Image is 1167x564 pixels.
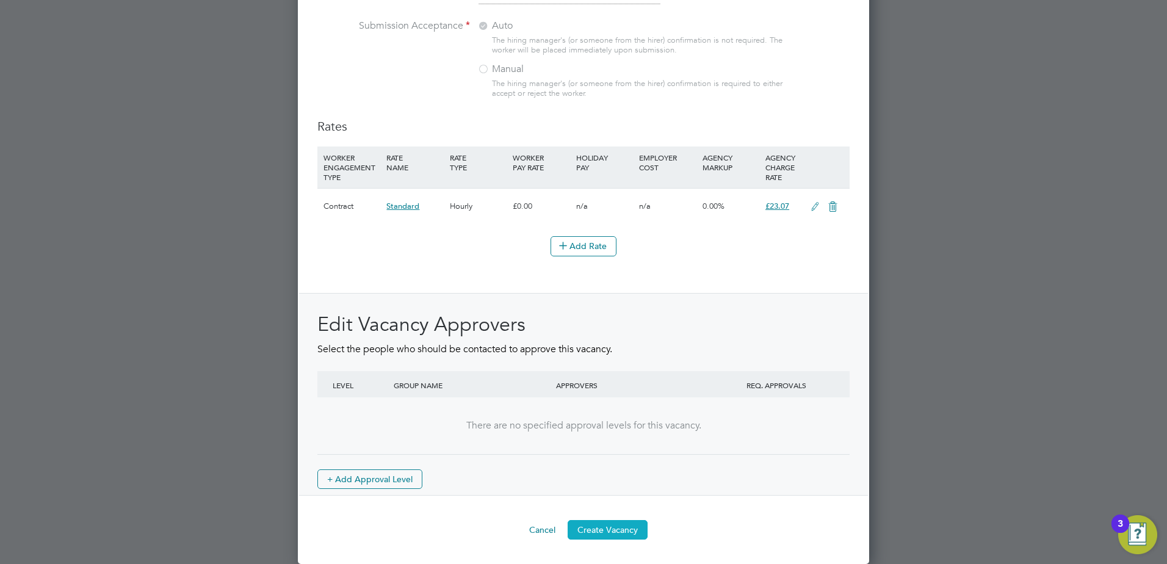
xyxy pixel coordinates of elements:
[1118,515,1157,554] button: Open Resource Center, 3 new notifications
[492,79,789,99] div: The hiring manager's (or someone from the hirer) confirmation is required to either accept or rej...
[519,520,565,540] button: Cancel
[317,312,850,338] h2: Edit Vacancy Approvers
[317,469,422,489] button: + Add Approval Level
[320,146,383,188] div: WORKER ENGAGEMENT TYPE
[447,189,510,224] div: Hourly
[636,146,699,178] div: EMPLOYER COST
[551,236,616,256] button: Add Rate
[317,118,850,134] h3: Rates
[1118,524,1123,540] div: 3
[765,201,789,211] span: £23.07
[576,201,588,211] span: n/a
[510,146,573,178] div: WORKER PAY RATE
[386,201,419,211] span: Standard
[568,520,648,540] button: Create Vacancy
[447,146,510,178] div: RATE TYPE
[383,146,446,178] div: RATE NAME
[317,20,470,32] label: Submission Acceptance
[477,20,630,32] label: Auto
[639,201,651,211] span: n/a
[699,146,762,178] div: AGENCY MARKUP
[715,371,837,399] div: REQ. APPROVALS
[762,146,804,188] div: AGENCY CHARGE RATE
[317,343,612,355] span: Select the people who should be contacted to approve this vacancy.
[553,371,715,399] div: APPROVERS
[391,371,553,399] div: GROUP NAME
[492,35,789,56] div: The hiring manager's (or someone from the hirer) confirmation is not required. The worker will be...
[510,189,573,224] div: £0.00
[477,63,630,76] label: Manual
[320,189,383,224] div: Contract
[573,146,636,178] div: HOLIDAY PAY
[330,371,391,399] div: LEVEL
[330,419,837,432] div: There are no specified approval levels for this vacancy.
[703,201,724,211] span: 0.00%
